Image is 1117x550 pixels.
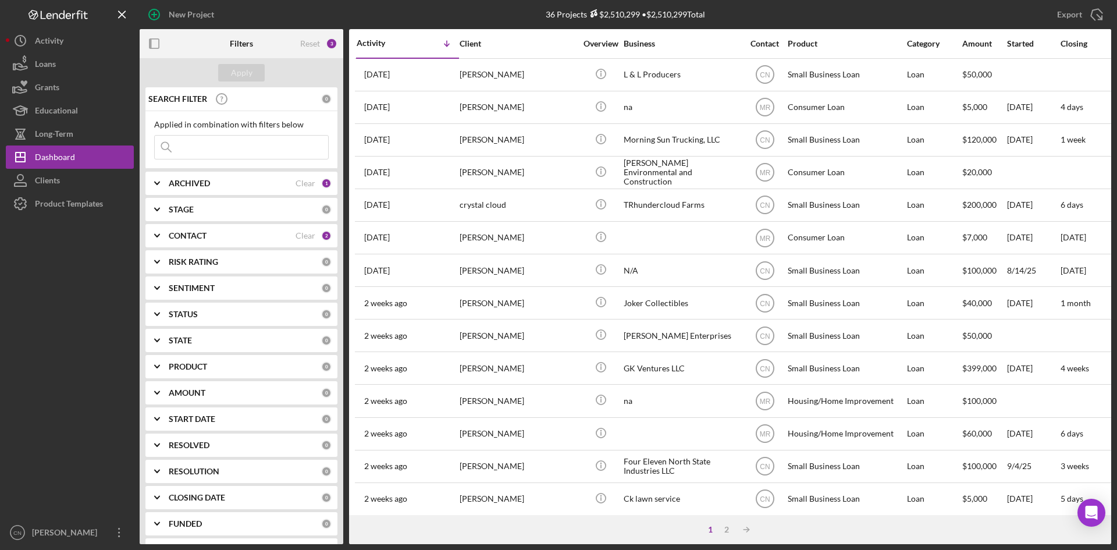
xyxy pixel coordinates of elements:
div: 0 [321,309,332,320]
b: STAGE [169,205,194,214]
text: MR [759,234,770,242]
div: Housing/Home Improvement [788,385,904,416]
time: 6 days [1061,200,1083,210]
div: [DATE] [1007,125,1059,155]
div: Small Business Loan [788,484,904,514]
div: Consumer Loan [788,222,904,253]
div: Small Business Loan [788,288,904,318]
text: MR [759,169,770,177]
span: $60,000 [962,428,992,438]
div: GK Ventures LLC [624,353,740,384]
div: 0 [321,283,332,293]
div: Applied in combination with filters below [154,120,329,129]
time: 2025-09-19 13:26 [364,233,390,242]
b: RESOLUTION [169,467,219,476]
div: Educational [35,99,78,125]
div: Long-Term [35,122,73,148]
div: Client [460,39,576,48]
div: [DATE] [1007,484,1059,514]
time: 1 month [1061,298,1091,308]
b: SENTIMENT [169,283,215,293]
text: CN [760,463,770,471]
b: AMOUNT [169,388,205,398]
time: [DATE] [1061,265,1086,275]
div: Loan [907,418,961,449]
div: [PERSON_NAME] [460,255,576,286]
div: crystal cloud [460,190,576,221]
div: Activity [357,38,408,48]
div: Clear [296,179,315,188]
time: 2025-09-17 18:13 [364,331,407,340]
div: [PERSON_NAME] [460,92,576,123]
div: Started [1007,39,1059,48]
text: CN [760,299,770,307]
button: Dashboard [6,146,134,169]
time: 2025-09-15 16:37 [364,462,407,471]
div: 2 [718,525,735,534]
div: Ck lawn service [624,484,740,514]
div: na [624,385,740,416]
div: [PERSON_NAME] [460,125,576,155]
div: Clear [296,231,315,240]
text: CN [760,71,770,79]
button: Long-Term [6,122,134,146]
time: 2025-09-18 00:57 [364,299,407,308]
div: 2 [321,230,332,241]
div: Loan [907,255,961,286]
div: New Project [169,3,214,26]
b: STATUS [169,310,198,319]
text: CN [760,136,770,144]
div: Grants [35,76,59,102]
div: Contact [743,39,787,48]
div: [DATE] [1007,92,1059,123]
div: Loan [907,320,961,351]
div: Reset [300,39,320,48]
time: 2025-09-24 18:21 [364,168,390,177]
b: CLOSING DATE [169,493,225,502]
b: CONTACT [169,231,207,240]
span: $20,000 [962,167,992,177]
div: [PERSON_NAME] [29,521,105,547]
div: Loan [907,125,961,155]
div: [DATE] [1007,288,1059,318]
text: CN [760,495,770,503]
text: CN [760,364,770,372]
text: CN [760,332,770,340]
b: RISK RATING [169,257,218,267]
button: Clients [6,169,134,192]
div: [PERSON_NAME] [460,451,576,482]
time: 2025-09-20 17:42 [364,200,390,210]
time: 2025-09-17 15:41 [364,396,407,406]
a: Product Templates [6,192,134,215]
b: ARCHIVED [169,179,210,188]
div: L & L Producers [624,59,740,90]
span: $5,000 [962,102,987,112]
button: Export [1045,3,1111,26]
span: $399,000 [962,363,997,373]
div: na [624,92,740,123]
button: Activity [6,29,134,52]
div: Clients [35,169,60,195]
span: $100,000 [962,265,997,275]
div: 9/4/25 [1007,451,1059,482]
div: Loan [907,157,961,188]
div: [PERSON_NAME] Environmental and Construction [624,157,740,188]
div: Loan [907,288,961,318]
div: Small Business Loan [788,190,904,221]
div: TRhundercloud Farms [624,190,740,221]
button: Apply [218,64,265,81]
span: $100,000 [962,461,997,471]
time: 2025-09-25 21:05 [364,102,390,112]
div: Small Business Loan [788,255,904,286]
div: [PERSON_NAME] [460,484,576,514]
div: Apply [231,64,252,81]
time: 3 weeks [1061,461,1089,471]
a: Grants [6,76,134,99]
div: Small Business Loan [788,125,904,155]
div: N/A [624,255,740,286]
span: $50,000 [962,331,992,340]
div: Loan [907,353,961,384]
div: 0 [321,204,332,215]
